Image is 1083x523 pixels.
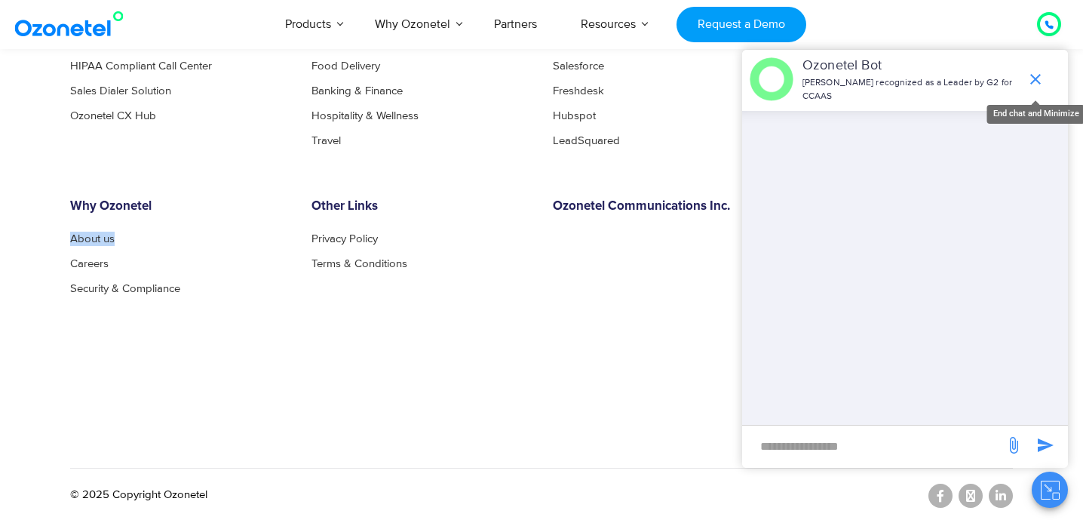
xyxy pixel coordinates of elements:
h6: Ozonetel Communications Inc. [553,199,772,214]
a: Freshdesk [553,85,604,97]
a: LeadSquared [553,135,620,146]
a: Ozonetel CX Hub [70,110,156,122]
a: Hubspot [553,110,596,122]
div: new-msg-input [750,433,997,460]
a: Hospitality & Wellness [311,110,419,122]
a: Careers [70,258,109,269]
a: Request a Demo [676,7,805,42]
button: Close chat [1032,472,1068,508]
a: HIPAA Compliant Call Center [70,60,212,72]
h6: Why Ozonetel [70,199,289,214]
span: send message [999,430,1029,460]
a: Travel [311,135,341,146]
p: Ozonetel Bot [802,56,1019,76]
a: Terms & Conditions [311,258,407,269]
a: Privacy Policy [311,233,378,245]
a: Sales Dialer Solution [70,85,171,97]
a: Salesforce [553,60,604,72]
p: © 2025 Copyright Ozonetel [70,487,207,504]
span: end chat or minimize [1020,64,1051,94]
a: Security & Compliance [70,283,180,294]
a: About us [70,233,115,245]
h6: Other Links [311,199,530,214]
p: [PERSON_NAME] recognized as a Leader by G2 for CCAAS [802,76,1019,103]
img: header [750,57,793,101]
a: Banking & Finance [311,85,403,97]
span: send message [1030,430,1060,460]
a: Food Delivery [311,60,380,72]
